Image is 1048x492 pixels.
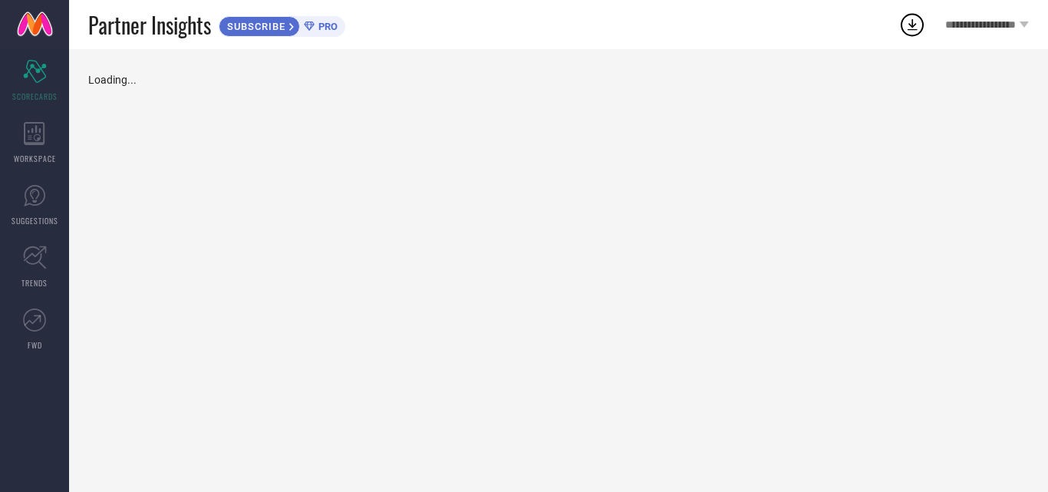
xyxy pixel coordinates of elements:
div: Open download list [898,11,926,38]
span: FWD [28,339,42,351]
span: WORKSPACE [14,153,56,164]
a: SUBSCRIBEPRO [219,12,345,37]
span: PRO [315,21,338,32]
span: TRENDS [21,277,48,289]
span: Partner Insights [88,9,211,41]
span: Loading... [88,74,137,86]
span: SCORECARDS [12,91,58,102]
span: SUBSCRIBE [219,21,289,32]
span: SUGGESTIONS [12,215,58,226]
